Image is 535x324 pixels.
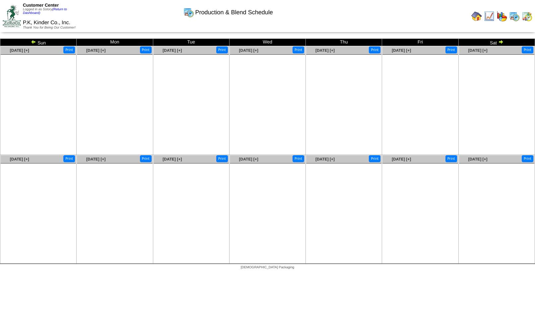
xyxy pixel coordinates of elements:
[509,11,520,22] img: calendarprod.gif
[10,157,29,162] a: [DATE] [+]
[445,46,457,53] button: Print
[382,39,458,46] td: Fri
[163,157,182,162] a: [DATE] [+]
[306,39,382,46] td: Thu
[229,39,305,46] td: Wed
[239,48,258,53] a: [DATE] [+]
[216,46,228,53] button: Print
[195,9,273,16] span: Production & Blend Schedule
[445,155,457,162] button: Print
[522,11,532,22] img: calendarinout.gif
[293,155,304,162] button: Print
[468,48,487,53] a: [DATE] [+]
[23,8,67,15] span: Logged in as Sstory
[471,11,482,22] img: home.gif
[369,46,380,53] button: Print
[153,39,229,46] td: Tue
[239,157,258,162] a: [DATE] [+]
[10,48,29,53] a: [DATE] [+]
[522,46,533,53] button: Print
[0,39,77,46] td: Sun
[468,157,487,162] a: [DATE] [+]
[392,157,411,162] a: [DATE] [+]
[315,48,335,53] a: [DATE] [+]
[86,157,105,162] a: [DATE] [+]
[241,266,294,269] span: [DEMOGRAPHIC_DATA] Packaging
[23,20,70,26] span: P.K, Kinder Co., Inc.
[522,155,533,162] button: Print
[23,3,59,8] span: Customer Center
[497,11,507,22] img: graph.gif
[183,7,194,18] img: calendarprod.gif
[23,8,67,15] a: (Return to Dashboard)
[140,46,152,53] button: Print
[293,46,304,53] button: Print
[498,39,503,44] img: arrowright.gif
[140,155,152,162] button: Print
[369,155,380,162] button: Print
[77,39,153,46] td: Mon
[315,157,335,162] a: [DATE] [+]
[163,48,182,53] a: [DATE] [+]
[86,48,105,53] a: [DATE] [+]
[3,5,21,27] img: ZoRoCo_Logo(Green%26Foil)%20jpg.webp
[63,155,75,162] button: Print
[23,26,76,30] span: Thank You for Being Our Customer!
[216,155,228,162] button: Print
[484,11,495,22] img: line_graph.gif
[63,46,75,53] button: Print
[31,39,36,44] img: arrowleft.gif
[458,39,535,46] td: Sat
[392,48,411,53] a: [DATE] [+]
